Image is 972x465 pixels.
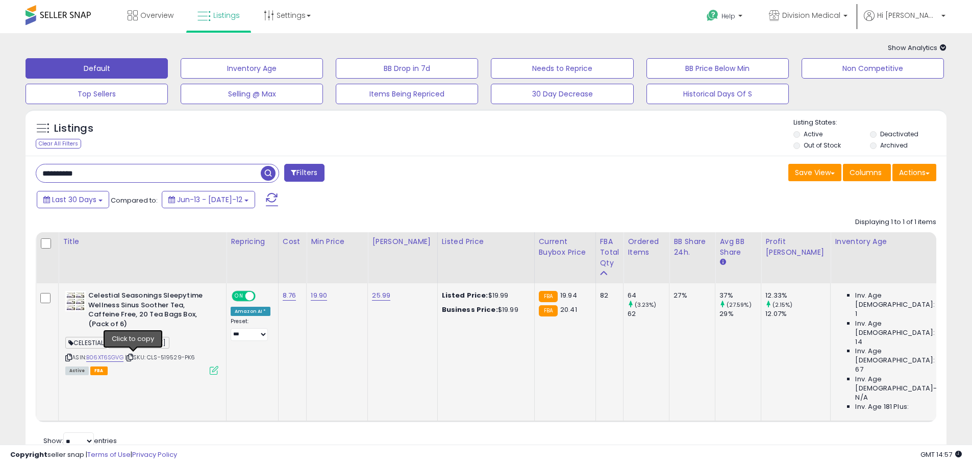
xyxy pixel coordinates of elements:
[765,291,830,300] div: 12.33%
[491,84,633,104] button: 30 Day Decrease
[125,353,195,361] span: | SKU: CLS-519529-PK6
[336,58,478,79] button: BB Drop in 7d
[560,305,577,314] span: 20.41
[843,164,891,181] button: Columns
[88,291,212,331] b: Celestial Seasonings Sleepytime Wellness Sinus Soother Tea, Caffeine Free, 20 Tea Bags Box, (Pack...
[892,164,936,181] button: Actions
[162,191,255,208] button: Jun-13 - [DATE]-12
[442,290,488,300] b: Listed Price:
[793,118,946,128] p: Listing States:
[772,301,793,309] small: (2.15%)
[719,236,757,258] div: Avg BB Share
[560,290,577,300] span: 19.94
[442,305,527,314] div: $19.99
[674,236,711,258] div: BB Share 24h.
[782,10,840,20] span: Division Medical
[54,121,93,136] h5: Listings
[719,258,726,267] small: Avg BB Share.
[765,309,830,319] div: 12.07%
[804,141,841,150] label: Out of Stock
[855,217,936,227] div: Displaying 1 to 1 of 1 items
[26,58,168,79] button: Default
[600,236,619,268] div: FBA Total Qty
[26,84,168,104] button: Top Sellers
[539,305,558,316] small: FBA
[181,58,323,79] button: Inventory Age
[920,450,962,459] span: 2025-08-13 14:57 GMT
[311,290,327,301] a: 19.90
[646,84,789,104] button: Historical Days Of S
[855,375,949,393] span: Inv. Age [DEMOGRAPHIC_DATA]-180:
[855,365,863,374] span: 67
[855,402,909,411] span: Inv. Age 181 Plus:
[63,236,222,247] div: Title
[855,319,949,337] span: Inv. Age [DEMOGRAPHIC_DATA]:
[231,236,274,247] div: Repricing
[835,236,952,247] div: Inventory Age
[336,84,478,104] button: Items Being Repriced
[65,291,86,311] img: 51q0gRccwQL._SL40_.jpg
[727,301,752,309] small: (27.59%)
[254,292,270,301] span: OFF
[233,292,245,301] span: ON
[372,290,390,301] a: 25.99
[788,164,841,181] button: Save View
[372,236,433,247] div: [PERSON_NAME]
[177,194,242,205] span: Jun-13 - [DATE]-12
[804,130,823,138] label: Active
[539,291,558,302] small: FBA
[140,10,173,20] span: Overview
[674,291,707,300] div: 27%
[10,450,177,460] div: seller snap | |
[65,291,218,374] div: ASIN:
[36,139,81,149] div: Clear All Filters
[719,291,761,300] div: 37%
[646,58,789,79] button: BB Price Below Min
[855,337,862,347] span: 14
[600,291,616,300] div: 82
[442,236,530,247] div: Listed Price
[719,309,761,319] div: 29%
[539,236,591,258] div: Current Buybox Price
[10,450,47,459] strong: Copyright
[855,291,949,309] span: Inv. Age [DEMOGRAPHIC_DATA]:
[37,191,109,208] button: Last 30 Days
[86,353,123,362] a: B06XT6SGVG
[283,236,303,247] div: Cost
[628,309,669,319] div: 62
[855,393,867,402] span: N/A
[850,167,882,178] span: Columns
[880,130,918,138] label: Deactivated
[442,305,498,314] b: Business Price:
[213,10,240,20] span: Listings
[132,450,177,459] a: Privacy Policy
[43,436,117,446] span: Show: entries
[491,58,633,79] button: Needs to Reprice
[283,290,296,301] a: 8.76
[721,12,735,20] span: Help
[877,10,938,20] span: Hi [PERSON_NAME]
[855,309,857,319] span: 1
[765,236,826,258] div: Profit [PERSON_NAME]
[802,58,944,79] button: Non Competitive
[855,347,949,365] span: Inv. Age [DEMOGRAPHIC_DATA]:
[108,337,169,349] span: [PERSON_NAME]
[87,450,131,459] a: Terms of Use
[628,236,665,258] div: Ordered Items
[65,366,89,375] span: All listings currently available for purchase on Amazon
[699,2,753,33] a: Help
[635,301,657,309] small: (3.23%)
[90,366,108,375] span: FBA
[706,9,719,22] i: Get Help
[181,84,323,104] button: Selling @ Max
[111,195,158,205] span: Compared to:
[231,318,270,341] div: Preset:
[284,164,324,182] button: Filters
[628,291,669,300] div: 64
[65,337,107,349] span: CELESTIAL
[231,307,270,316] div: Amazon AI *
[442,291,527,300] div: $19.99
[311,236,363,247] div: Min Price
[888,43,946,53] span: Show Analytics
[52,194,96,205] span: Last 30 Days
